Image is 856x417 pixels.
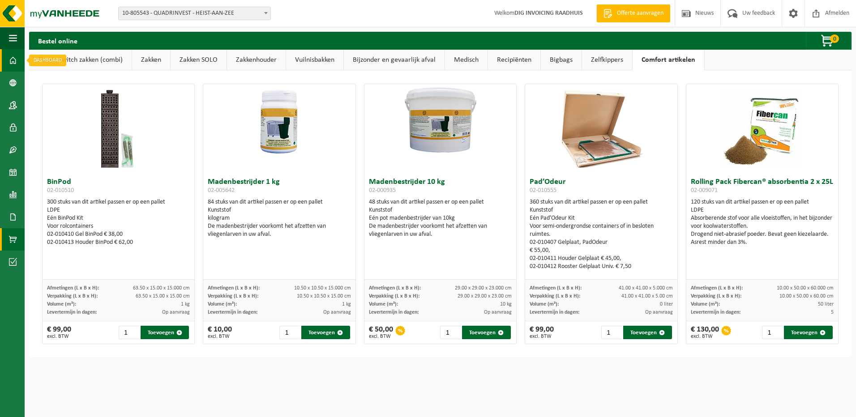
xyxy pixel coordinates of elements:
[136,294,190,299] span: 63.50 x 15.00 x 15.00 cm
[691,230,834,247] div: Drogend niet-abrasief poeder. Bevat geen kiezelaarde. Asrest minder dan 3%.
[691,285,743,291] span: Afmetingen (L x B x H):
[342,302,351,307] span: 1 kg
[119,7,270,20] span: 10-805543 - QUADRINVEST - HEIST-AAN-ZEE
[47,294,98,299] span: Verpakking (L x B x H):
[633,50,704,70] a: Comfort artikelen
[619,285,673,291] span: 41.00 x 41.00 x 5.000 cm
[47,187,74,194] span: 02-010510
[47,285,99,291] span: Afmetingen (L x B x H):
[208,294,258,299] span: Verpakking (L x B x H):
[777,285,834,291] span: 10.00 x 50.00 x 60.000 cm
[118,7,271,20] span: 10-805543 - QUADRINVEST - HEIST-AAN-ZEE
[227,50,286,70] a: Zakkenhouder
[344,50,445,70] a: Bijzonder en gevaarlijk afval
[369,187,396,194] span: 02-000935
[691,178,834,196] h3: Rolling Pack Fibercan® absorbentia 2 x 25L
[369,198,512,238] div: 48 stuks van dit artikel passen er op een pallet
[141,326,189,339] button: Toevoegen
[323,310,351,315] span: Op aanvraag
[294,285,351,291] span: 10.50 x 10.50 x 15.000 cm
[369,222,512,238] div: De madenbestrijder voorkomt het afzetten van vliegenlarven in uw afval.
[831,310,834,315] span: 5
[458,294,512,299] span: 29.00 x 29.00 x 23.00 cm
[47,302,76,307] span: Volume (m³):
[691,214,834,230] div: Absorberende stof voor alle vloeistoffen, in het bijzonder voor koolwaterstoffen.
[484,310,512,315] span: Op aanvraag
[47,198,190,247] div: 300 stuks van dit artikel passen er op een pallet
[691,187,718,194] span: 02-009071
[660,302,673,307] span: 0 liter
[530,206,672,214] div: Kunststof
[47,310,97,315] span: Levertermijn in dagen:
[208,285,260,291] span: Afmetingen (L x B x H):
[762,326,783,339] input: 1
[47,214,190,222] div: Eén BinPod Kit
[691,302,720,307] span: Volume (m³):
[301,326,350,339] button: Toevoegen
[203,84,355,160] img: 02-005642
[208,187,235,194] span: 02-005642
[717,84,807,174] img: 02-009071
[132,50,170,70] a: Zakken
[47,206,190,214] div: LDPE
[369,310,419,315] span: Levertermijn in dagen:
[369,206,512,214] div: Kunststof
[455,285,512,291] span: 29.00 x 29.00 x 23.000 cm
[530,198,672,271] div: 360 stuks van dit artikel passen er op een pallet
[530,302,559,307] span: Volume (m³):
[541,50,582,70] a: Bigbags
[208,326,232,339] div: € 10,00
[369,302,398,307] span: Volume (m³):
[162,310,190,315] span: Op aanvraag
[208,334,232,339] span: excl. BTW
[208,214,351,222] div: kilogram
[29,50,132,70] a: Plastic Switch zakken (combi)
[279,326,300,339] input: 1
[530,214,672,222] div: Eén Pad’Odeur Kit
[596,4,670,22] a: Offerte aanvragen
[171,50,227,70] a: Zakken SOLO
[208,178,351,196] h3: Madenbestrijder 1 kg
[208,302,237,307] span: Volume (m³):
[556,84,646,174] img: 02-010555
[208,198,351,238] div: 84 stuks van dit artikel passen er op een pallet
[691,334,719,339] span: excl. BTW
[445,50,488,70] a: Medisch
[369,334,393,339] span: excl. BTW
[779,294,834,299] span: 10.00 x 50.00 x 60.00 cm
[369,326,393,339] div: € 50,00
[830,34,839,43] span: 0
[369,178,512,196] h3: Madenbestrijder 10 kg
[208,206,351,214] div: Kunststof
[369,294,419,299] span: Verpakking (L x B x H):
[181,302,190,307] span: 1 kg
[440,326,461,339] input: 1
[286,50,343,70] a: Vuilnisbakken
[806,32,851,50] button: 0
[530,187,556,194] span: 02-010555
[601,326,622,339] input: 1
[818,302,834,307] span: 50 liter
[691,294,741,299] span: Verpakking (L x B x H):
[47,334,71,339] span: excl. BTW
[530,326,554,339] div: € 99,00
[530,294,580,299] span: Verpakking (L x B x H):
[530,178,672,196] h3: Pad’Odeur
[462,326,511,339] button: Toevoegen
[691,198,834,247] div: 120 stuks van dit artikel passen er op een pallet
[530,334,554,339] span: excl. BTW
[47,178,190,196] h3: BinPod
[645,310,673,315] span: Op aanvraag
[530,285,582,291] span: Afmetingen (L x B x H):
[208,222,351,238] div: De madenbestrijder voorkomt het afzetten van vliegenlarven in uw afval.
[133,285,190,291] span: 63.50 x 15.00 x 15.000 cm
[119,326,140,339] input: 1
[369,285,421,291] span: Afmetingen (L x B x H):
[615,9,666,18] span: Offerte aanvragen
[691,206,834,214] div: LDPE
[47,222,190,247] div: Voor rolcontainers 02-010410 Gel BinPod € 38,00 02-010413 Houder BinPod € 62,00
[369,214,512,222] div: Eén pot madenbestrijder van 10kg
[623,326,672,339] button: Toevoegen
[297,294,351,299] span: 10.50 x 10.50 x 15.00 cm
[488,50,540,70] a: Recipiënten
